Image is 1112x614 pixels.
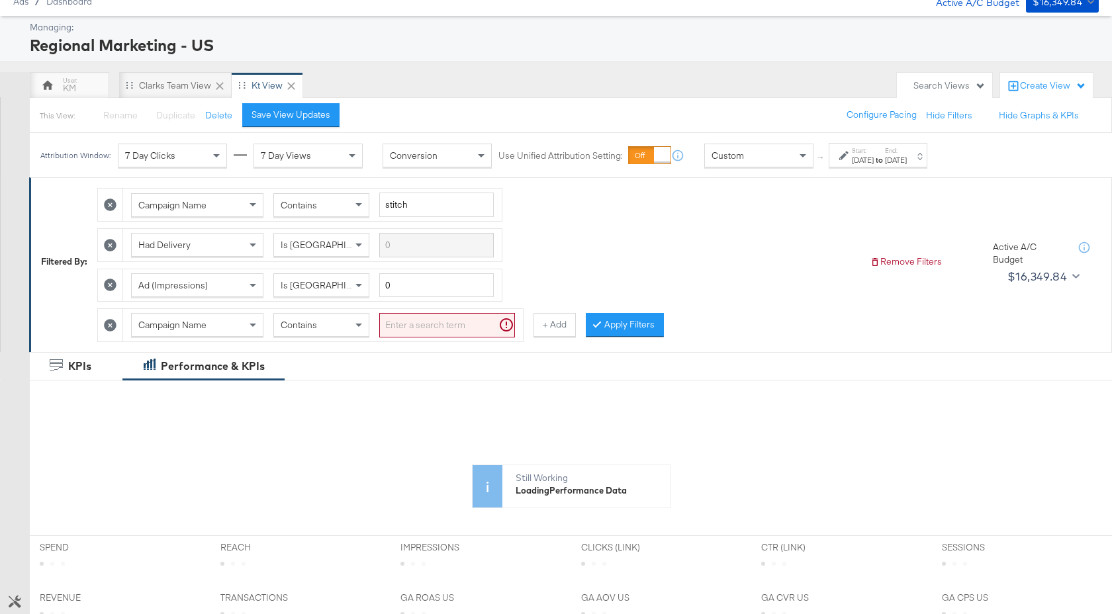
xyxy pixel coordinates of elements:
span: Contains [281,199,317,211]
input: Enter a search term [379,193,494,217]
label: Use Unified Attribution Setting: [498,150,623,162]
div: Managing: [30,21,1095,34]
button: Delete [205,109,232,122]
input: Enter a search term [379,313,515,337]
span: Contains [281,319,317,331]
span: ↑ [815,155,827,160]
span: Is [GEOGRAPHIC_DATA] [281,279,382,291]
span: Is [GEOGRAPHIC_DATA] [281,239,382,251]
div: Attribution Window: [40,151,111,160]
div: KPIs [68,359,91,374]
span: 7 Day Views [261,150,311,161]
div: Drag to reorder tab [126,81,133,89]
button: + Add [533,313,576,337]
span: Campaign Name [138,199,207,211]
button: $16,349.84 [1002,266,1082,287]
span: 7 Day Clicks [125,150,175,161]
div: KM [63,82,76,95]
span: Rename [103,109,138,121]
button: Apply Filters [586,313,664,337]
div: Clarks Team View [139,79,211,92]
input: Enter a search term [379,233,494,257]
span: Campaign Name [138,319,207,331]
div: Regional Marketing - US [30,34,1095,56]
div: $16,349.84 [1007,267,1067,286]
span: Had Delivery [138,239,191,251]
div: Performance & KPIs [161,359,265,374]
label: End: [885,146,907,155]
span: Ad (Impressions) [138,279,208,291]
div: kt View [252,79,283,92]
span: Duplicate [156,109,195,121]
button: Hide Graphs & KPIs [999,109,1079,122]
div: Search Views [913,79,986,92]
div: [DATE] [852,155,874,165]
button: Save View Updates [242,103,340,127]
div: Create View [1020,79,1086,93]
div: [DATE] [885,155,907,165]
strong: to [874,155,885,165]
button: Hide Filters [926,109,972,122]
span: Custom [712,150,744,161]
button: Remove Filters [870,255,942,268]
div: Drag to reorder tab [238,81,246,89]
div: This View: [40,110,75,121]
span: Conversion [390,150,438,161]
button: Configure Pacing [837,103,926,127]
div: Active A/C Budget [993,241,1066,265]
div: Save View Updates [252,109,330,121]
label: Start: [852,146,874,155]
div: Filtered By: [41,255,87,268]
input: Enter a number [379,273,494,298]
